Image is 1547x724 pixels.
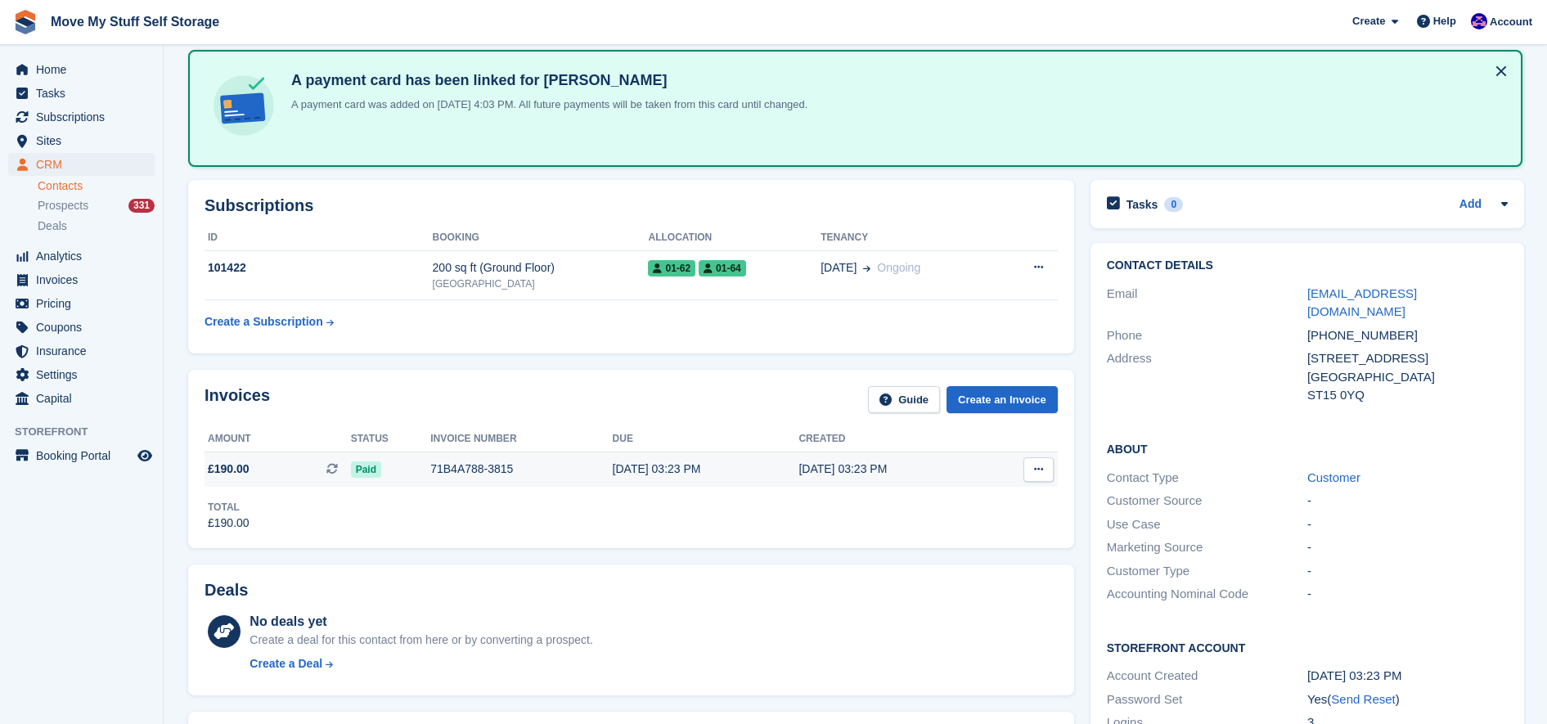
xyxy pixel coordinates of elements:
[1490,14,1532,30] span: Account
[868,386,940,413] a: Guide
[8,268,155,291] a: menu
[1107,639,1508,655] h2: Storefront Account
[877,261,920,274] span: Ongoing
[1307,386,1508,405] div: ST15 0YQ
[1307,368,1508,387] div: [GEOGRAPHIC_DATA]
[205,426,351,452] th: Amount
[613,461,799,478] div: [DATE] 03:23 PM
[1107,690,1307,709] div: Password Set
[1107,326,1307,345] div: Phone
[1307,690,1508,709] div: Yes
[351,426,431,452] th: Status
[38,218,67,234] span: Deals
[205,225,433,251] th: ID
[430,461,612,478] div: 71B4A788-3815
[8,58,155,81] a: menu
[135,446,155,465] a: Preview store
[1307,562,1508,581] div: -
[36,387,134,410] span: Capital
[36,268,134,291] span: Invoices
[36,106,134,128] span: Subscriptions
[36,444,134,467] span: Booking Portal
[36,245,134,268] span: Analytics
[250,655,592,672] a: Create a Deal
[1107,585,1307,604] div: Accounting Nominal Code
[8,106,155,128] a: menu
[36,58,134,81] span: Home
[613,426,799,452] th: Due
[8,340,155,362] a: menu
[250,655,322,672] div: Create a Deal
[1307,326,1508,345] div: [PHONE_NUMBER]
[699,260,746,277] span: 01-64
[1352,13,1385,29] span: Create
[36,129,134,152] span: Sites
[1331,692,1395,706] a: Send Reset
[1107,667,1307,686] div: Account Created
[1107,469,1307,488] div: Contact Type
[205,307,334,337] a: Create a Subscription
[1164,197,1183,212] div: 0
[8,292,155,315] a: menu
[1107,259,1508,272] h2: Contact Details
[250,632,592,649] div: Create a deal for this contact from here or by converting a prospect.
[36,316,134,339] span: Coupons
[8,363,155,386] a: menu
[38,197,155,214] a: Prospects 331
[250,612,592,632] div: No deals yet
[1107,562,1307,581] div: Customer Type
[208,500,250,515] div: Total
[208,515,250,532] div: £190.00
[1307,470,1360,484] a: Customer
[1307,585,1508,604] div: -
[1107,349,1307,405] div: Address
[648,260,695,277] span: 01-62
[208,461,250,478] span: £190.00
[8,245,155,268] a: menu
[8,444,155,467] a: menu
[798,461,985,478] div: [DATE] 03:23 PM
[36,292,134,315] span: Pricing
[947,386,1058,413] a: Create an Invoice
[205,196,1058,215] h2: Subscriptions
[433,225,649,251] th: Booking
[1107,538,1307,557] div: Marketing Source
[15,424,163,440] span: Storefront
[1307,492,1508,510] div: -
[8,316,155,339] a: menu
[351,461,381,478] span: Paid
[38,218,155,235] a: Deals
[36,82,134,105] span: Tasks
[821,225,997,251] th: Tenancy
[1471,13,1487,29] img: Jade Whetnall
[205,581,248,600] h2: Deals
[1459,196,1482,214] a: Add
[433,277,649,291] div: [GEOGRAPHIC_DATA]
[798,426,985,452] th: Created
[205,386,270,413] h2: Invoices
[285,97,807,113] p: A payment card was added on [DATE] 4:03 PM. All future payments will be taken from this card unti...
[1307,515,1508,534] div: -
[1307,667,1508,686] div: [DATE] 03:23 PM
[1307,286,1417,319] a: [EMAIL_ADDRESS][DOMAIN_NAME]
[285,71,807,90] h4: A payment card has been linked for [PERSON_NAME]
[1107,440,1508,456] h2: About
[430,426,612,452] th: Invoice number
[8,153,155,176] a: menu
[205,313,323,331] div: Create a Subscription
[36,363,134,386] span: Settings
[1107,515,1307,534] div: Use Case
[8,82,155,105] a: menu
[1107,285,1307,322] div: Email
[205,259,433,277] div: 101422
[8,387,155,410] a: menu
[209,71,278,140] img: card-linked-ebf98d0992dc2aeb22e95c0e3c79077019eb2392cfd83c6a337811c24bc77127.svg
[36,340,134,362] span: Insurance
[38,178,155,194] a: Contacts
[1433,13,1456,29] span: Help
[1307,538,1508,557] div: -
[1307,349,1508,368] div: [STREET_ADDRESS]
[1107,492,1307,510] div: Customer Source
[648,225,821,251] th: Allocation
[821,259,857,277] span: [DATE]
